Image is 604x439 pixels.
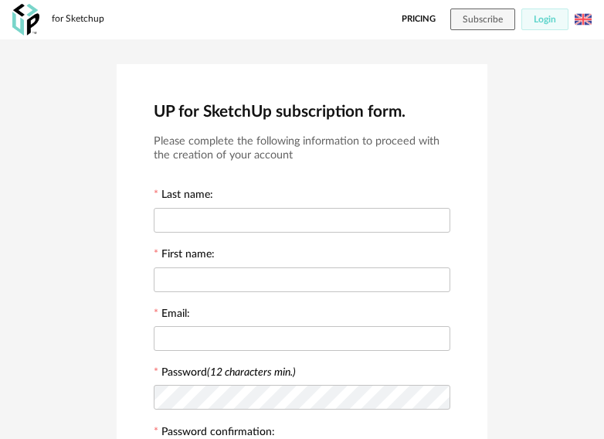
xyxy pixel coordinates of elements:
[450,9,515,30] button: Subscribe
[463,15,503,24] span: Subscribe
[154,249,215,263] label: First name:
[534,15,556,24] span: Login
[207,367,296,378] i: (12 characters min.)
[154,189,213,203] label: Last name:
[52,13,104,26] div: for Sketchup
[154,101,450,122] h2: UP for SketchUp subscription form.
[154,134,450,163] h3: Please complete the following information to proceed with the creation of your account
[521,9,568,30] button: Login
[154,308,190,322] label: Email:
[575,11,592,28] img: us
[12,4,39,36] img: OXP
[402,9,436,30] a: Pricing
[161,367,296,378] label: Password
